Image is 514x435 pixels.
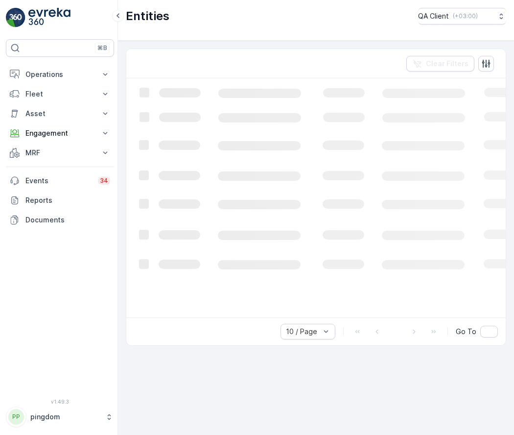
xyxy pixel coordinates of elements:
button: Operations [6,65,114,84]
p: Fleet [25,89,94,99]
p: ⌘B [97,44,107,52]
button: Engagement [6,123,114,143]
button: Clear Filters [406,56,474,72]
p: pingdom [30,412,100,422]
p: QA Client [418,11,449,21]
p: Asset [25,109,94,119]
img: logo [6,8,25,27]
p: Entities [126,8,169,24]
button: Fleet [6,84,114,104]
p: ( +03:00 ) [453,12,478,20]
p: Reports [25,195,110,205]
button: PPpingdom [6,407,114,427]
button: QA Client(+03:00) [418,8,506,24]
div: PP [8,409,24,425]
p: MRF [25,148,94,158]
p: Clear Filters [426,59,468,69]
p: 34 [100,177,108,185]
button: MRF [6,143,114,163]
p: Documents [25,215,110,225]
img: logo_light-DOdMpM7g.png [28,8,70,27]
a: Reports [6,191,114,210]
a: Events34 [6,171,114,191]
p: Engagement [25,128,94,138]
a: Documents [6,210,114,230]
p: Operations [25,70,94,79]
button: Asset [6,104,114,123]
span: v 1.49.3 [6,399,114,405]
span: Go To [456,327,476,337]
p: Events [25,176,92,186]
